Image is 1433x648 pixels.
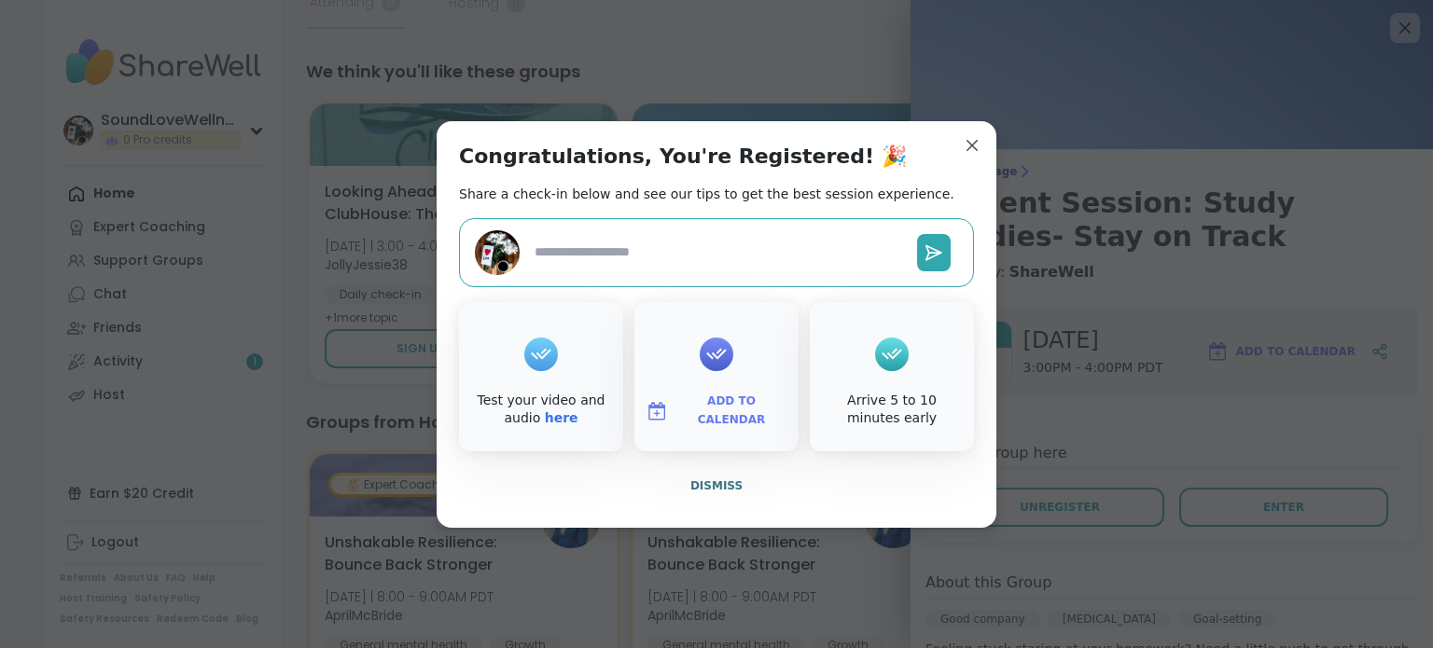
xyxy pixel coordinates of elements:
[459,185,954,203] h2: Share a check-in below and see our tips to get the best session experience.
[459,466,974,505] button: Dismiss
[463,392,619,428] div: Test your video and audio
[646,400,668,422] img: ShareWell Logomark
[675,393,787,429] span: Add to Calendar
[475,230,520,275] img: SoundLoveWellness
[814,392,970,428] div: Arrive 5 to 10 minutes early
[638,392,795,431] button: Add to Calendar
[459,144,907,170] h1: Congratulations, You're Registered! 🎉
[545,410,578,425] a: here
[690,479,743,492] span: Dismiss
